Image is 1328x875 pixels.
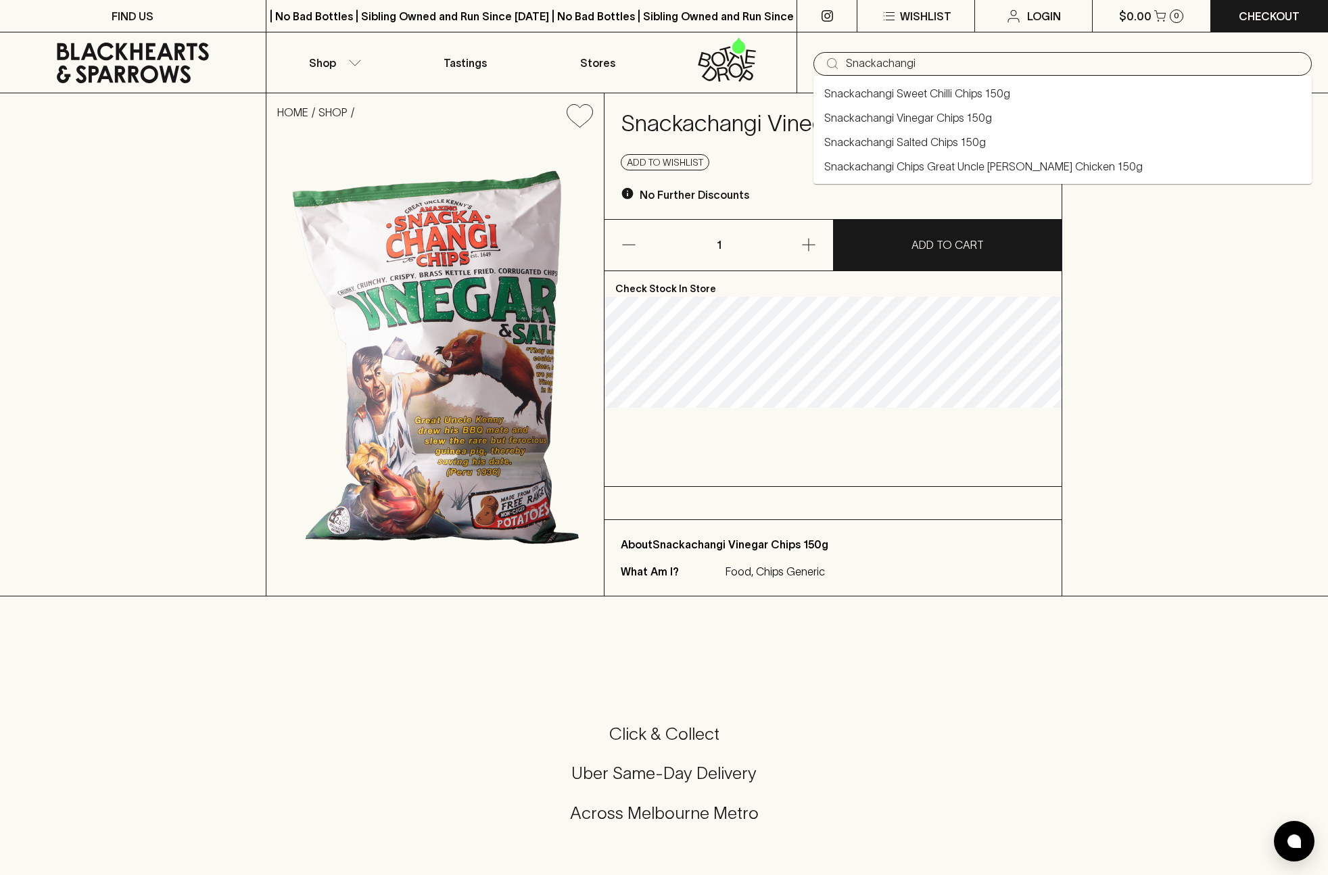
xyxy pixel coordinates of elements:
[824,134,986,150] a: Snackachangi Salted Chips 150g
[1174,12,1179,20] p: 0
[531,32,664,93] a: Stores
[1027,8,1061,24] p: Login
[277,106,308,118] a: HOME
[621,563,722,580] p: What Am I?
[16,802,1312,824] h5: Across Melbourne Metro
[726,563,825,580] p: Food, Chips Generic
[621,536,1045,552] p: About Snackachangi Vinegar Chips 150g
[621,154,709,170] button: Add to wishlist
[1119,8,1152,24] p: $0.00
[16,762,1312,784] h5: Uber Same-Day Delivery
[309,55,336,71] p: Shop
[824,158,1143,174] a: Snackachangi Chips Great Uncle [PERSON_NAME] Chicken 150g
[444,55,487,71] p: Tastings
[580,55,615,71] p: Stores
[1239,8,1300,24] p: Checkout
[824,85,1010,101] a: Snackachangi Sweet Chilli Chips 150g
[824,110,992,126] a: Snackachangi Vinegar Chips 150g
[911,237,984,253] p: ADD TO CART
[561,99,598,133] button: Add to wishlist
[703,220,735,270] p: 1
[621,110,967,138] h4: Snackachangi Vinegar Chips 150g
[266,139,604,596] img: 37129.png
[318,106,348,118] a: SHOP
[1287,834,1301,848] img: bubble-icon
[846,53,1301,74] input: Try "Pinot noir"
[834,220,1062,270] button: ADD TO CART
[640,187,749,203] p: No Further Discounts
[112,8,153,24] p: FIND US
[604,271,1062,297] p: Check Stock In Store
[900,8,951,24] p: Wishlist
[16,723,1312,745] h5: Click & Collect
[266,32,399,93] button: Shop
[399,32,531,93] a: Tastings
